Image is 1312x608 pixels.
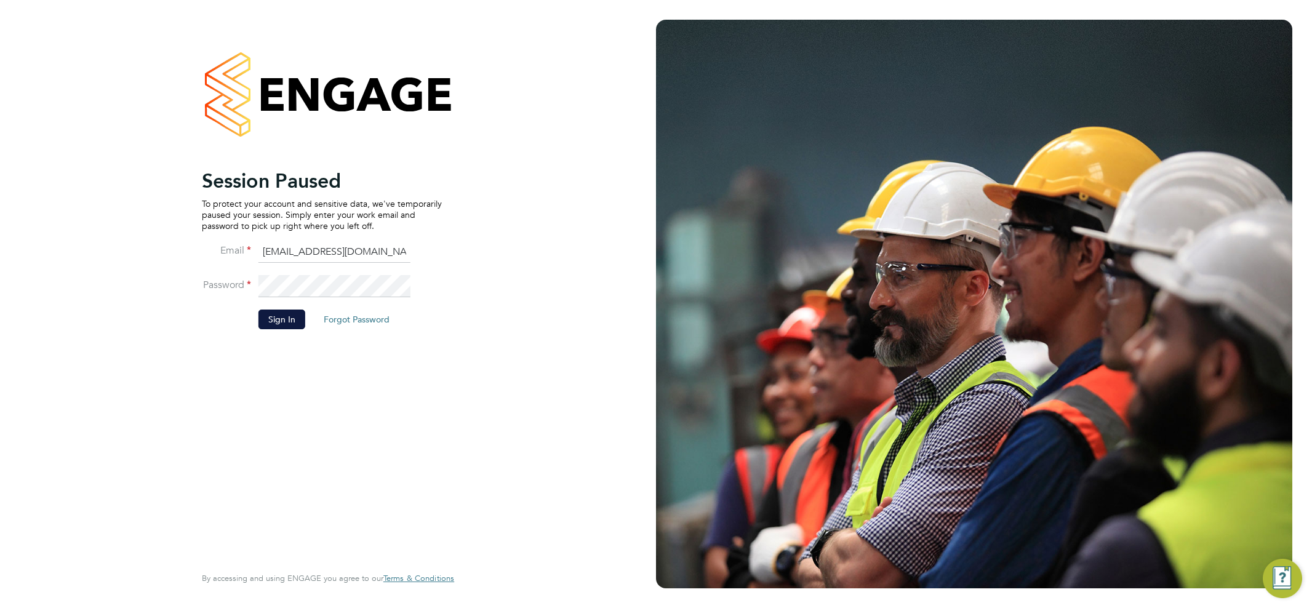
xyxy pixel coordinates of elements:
[202,198,442,232] p: To protect your account and sensitive data, we've temporarily paused your session. Simply enter y...
[202,169,442,193] h2: Session Paused
[383,573,454,583] span: Terms & Conditions
[258,310,305,329] button: Sign In
[1263,559,1302,598] button: Engage Resource Center
[314,310,399,329] button: Forgot Password
[258,241,410,263] input: Enter your work email...
[202,573,454,583] span: By accessing and using ENGAGE you agree to our
[202,279,251,292] label: Password
[202,244,251,257] label: Email
[383,574,454,583] a: Terms & Conditions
